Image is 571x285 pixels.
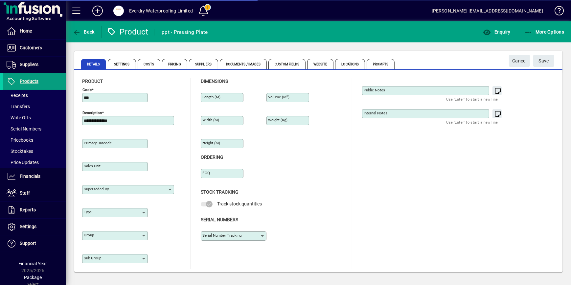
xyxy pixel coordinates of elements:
span: ave [539,56,549,66]
span: Stock Tracking [201,189,239,195]
span: Ordering [201,154,223,160]
sup: 3 [286,94,288,98]
mat-label: Primary barcode [84,141,112,145]
span: Home [20,28,32,34]
span: Stocktakes [7,149,33,154]
button: Add [87,5,108,17]
mat-label: Height (m) [202,141,220,145]
a: Receipts [3,90,66,101]
a: Support [3,235,66,252]
mat-label: Code [82,87,92,92]
span: Package [24,275,42,280]
span: S [539,58,541,63]
span: Write Offs [7,115,31,120]
div: Everdry Waterproofing Limited [129,6,193,16]
a: Price Updates [3,157,66,168]
a: Knowledge Base [550,1,563,23]
span: Price Updates [7,160,39,165]
span: Support [20,241,36,246]
div: ppt - Pressing Plate [162,27,208,37]
mat-label: Type [84,210,92,214]
span: Serial Numbers [201,217,238,222]
a: Write Offs [3,112,66,123]
span: Products [20,79,38,84]
mat-label: Sub group [84,256,101,260]
span: Suppliers [20,62,38,67]
mat-label: Group [84,233,94,237]
mat-label: Superseded by [84,187,109,191]
span: Settings [20,224,36,229]
span: Product [82,79,103,84]
span: Pricing [162,59,187,69]
span: Financial Year [19,261,47,266]
mat-hint: Use 'Enter' to start a new line [446,118,498,126]
a: Serial Numbers [3,123,66,134]
span: Details [81,59,106,69]
button: Back [71,26,96,38]
mat-label: Sales unit [84,164,101,168]
mat-label: Internal Notes [364,111,387,115]
span: Pricebooks [7,137,33,143]
a: Settings [3,219,66,235]
mat-label: Volume (m ) [268,95,289,99]
span: Reports [20,207,36,212]
mat-label: Serial Number tracking [202,233,241,238]
a: Suppliers [3,57,66,73]
a: Financials [3,168,66,185]
span: Costs [138,59,161,69]
a: Transfers [3,101,66,112]
mat-label: Public Notes [364,88,385,92]
span: Staff [20,190,30,196]
mat-label: Description [82,110,102,115]
mat-label: Length (m) [202,95,220,99]
mat-label: EOQ [202,171,210,175]
span: Prompts [367,59,395,69]
span: Receipts [7,93,28,98]
span: Customers [20,45,42,50]
a: Customers [3,40,66,56]
a: Home [3,23,66,39]
span: Enquiry [483,29,510,35]
a: Pricebooks [3,134,66,146]
span: Website [307,59,334,69]
span: Settings [108,59,136,69]
span: Locations [335,59,365,69]
div: [PERSON_NAME] [EMAIL_ADDRESS][DOMAIN_NAME] [432,6,543,16]
span: Track stock quantities [217,201,262,206]
app-page-header-button: Back [66,26,102,38]
span: Back [73,29,95,35]
span: More Options [524,29,564,35]
button: Enquiry [481,26,512,38]
span: Dimensions [201,79,228,84]
button: Cancel [509,55,530,67]
a: Staff [3,185,66,202]
mat-label: Width (m) [202,118,219,122]
span: Custom Fields [268,59,305,69]
span: Serial Numbers [7,126,41,131]
div: Product [107,27,148,37]
span: Suppliers [189,59,218,69]
span: Financials [20,174,40,179]
a: Reports [3,202,66,218]
button: Save [533,55,554,67]
span: Documents / Images [220,59,267,69]
span: Transfers [7,104,30,109]
button: More Options [523,26,566,38]
span: Cancel [512,56,527,66]
mat-hint: Use 'Enter' to start a new line [446,95,498,103]
a: Stocktakes [3,146,66,157]
mat-label: Weight (Kg) [268,118,287,122]
button: Profile [108,5,129,17]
